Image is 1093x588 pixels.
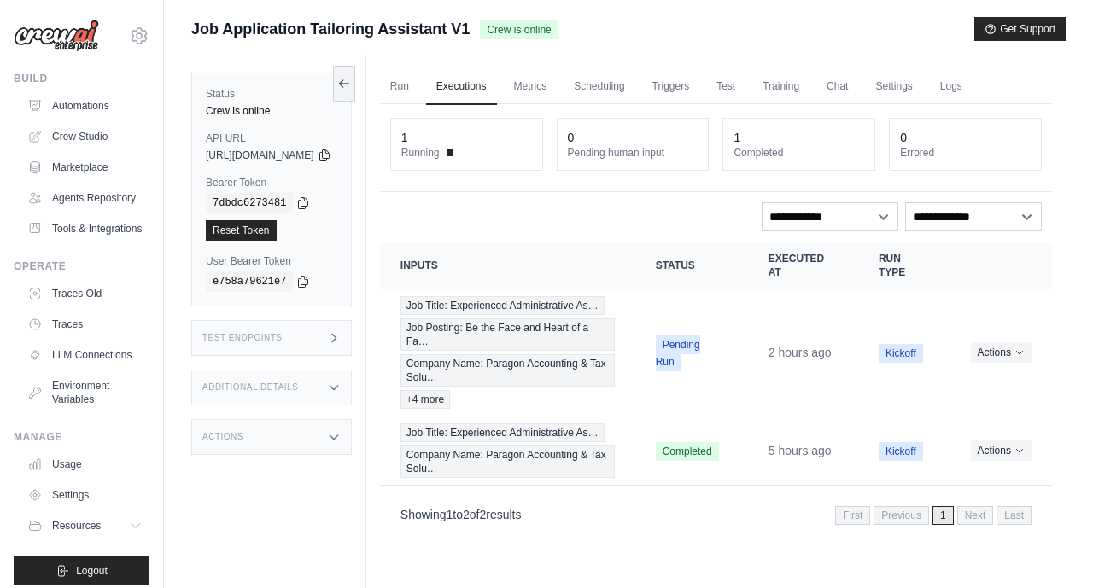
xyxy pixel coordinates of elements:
[879,344,923,363] span: Kickoff
[20,481,149,509] a: Settings
[400,318,615,351] span: Job Posting: Be the Face and Heart of a Fa…
[752,69,810,105] a: Training
[20,280,149,307] a: Traces Old
[380,242,1052,536] section: Crew executions table
[191,17,470,41] span: Job Application Tailoring Assistant V1
[14,556,149,585] button: Logout
[400,296,605,315] span: Job Title: Experienced Administrative As…
[974,17,1066,41] button: Get Support
[206,104,337,118] div: Crew is online
[400,423,605,442] span: Job Title: Experienced Administrative As…
[734,129,740,146] div: 1
[206,220,277,241] a: Reset Token
[14,259,149,273] div: Operate
[20,92,149,119] a: Automations
[206,193,293,213] code: 7dbdc6273481
[971,440,1032,461] button: Actions for execution
[20,512,149,539] button: Resources
[14,20,99,52] img: Logo
[400,296,615,409] a: View execution details for Job Title
[706,69,745,105] a: Test
[14,430,149,444] div: Manage
[479,508,486,521] span: 2
[932,506,954,525] span: 1
[400,445,615,478] span: Company Name: Paragon Accounting & Tax Solu…
[202,382,298,393] h3: Additional Details
[568,129,575,146] div: 0
[206,254,337,268] label: User Bearer Token
[835,506,1032,525] nav: Pagination
[400,390,450,409] span: +4 more
[900,129,907,146] div: 0
[20,341,149,369] a: LLM Connections
[20,215,149,242] a: Tools & Integrations
[447,508,453,521] span: 1
[206,87,337,101] label: Status
[202,333,283,343] h3: Test Endpoints
[656,442,719,461] span: Completed
[568,146,698,160] dt: Pending human input
[426,69,497,105] a: Executions
[206,148,314,162] span: [URL][DOMAIN_NAME]
[400,506,522,523] p: Showing to of results
[504,69,558,105] a: Metrics
[816,69,858,105] a: Chat
[480,20,558,39] span: Crew is online
[401,129,408,146] div: 1
[206,271,293,292] code: e758a79621e7
[20,451,149,478] a: Usage
[400,354,615,387] span: Company Name: Paragon Accounting & Tax Solu…
[734,146,864,160] dt: Completed
[997,506,1032,525] span: Last
[748,242,858,289] th: Executed at
[20,154,149,181] a: Marketplace
[930,69,973,105] a: Logs
[20,372,149,413] a: Environment Variables
[20,184,149,212] a: Agents Repository
[635,242,748,289] th: Status
[865,69,922,105] a: Settings
[769,346,832,359] time: September 29, 2025 at 19:14 EDT
[20,123,149,150] a: Crew Studio
[874,506,929,525] span: Previous
[463,508,470,521] span: 2
[400,423,615,478] a: View execution details for Job Title
[52,519,101,533] span: Resources
[206,131,337,145] label: API URL
[14,72,149,85] div: Build
[858,242,950,289] th: Run Type
[900,146,1031,160] dt: Errored
[380,492,1052,536] nav: Pagination
[202,432,243,442] h3: Actions
[656,335,700,371] span: Pending Run
[971,342,1032,363] button: Actions for execution
[20,311,149,338] a: Traces
[380,69,419,105] a: Run
[769,444,832,457] time: September 29, 2025 at 16:01 EDT
[957,506,994,525] span: Next
[380,242,635,289] th: Inputs
[879,442,923,461] span: Kickoff
[401,146,440,160] span: Running
[206,176,337,189] label: Bearer Token
[835,506,870,525] span: First
[564,69,634,105] a: Scheduling
[642,69,700,105] a: Triggers
[76,564,108,578] span: Logout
